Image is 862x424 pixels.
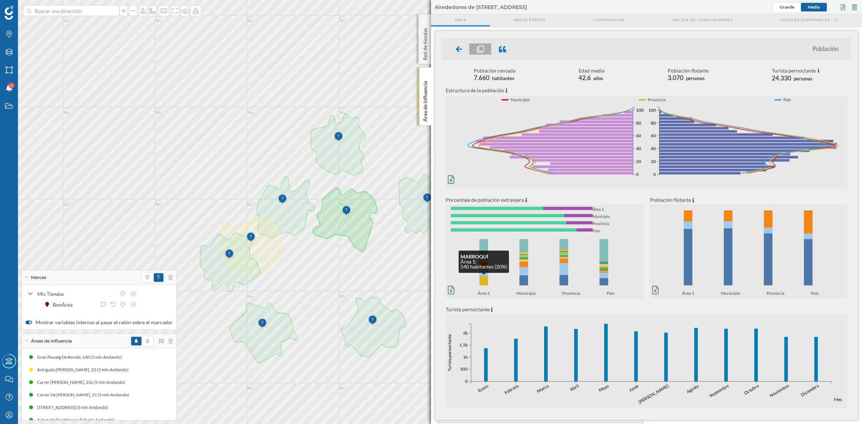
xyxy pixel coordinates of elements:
span: Provincia [648,96,666,103]
text: 100 [648,107,656,113]
div: Carrer De [PERSON_NAME], 21 (5 min Andando) [37,391,133,399]
span: años [593,75,603,81]
div: [STREET_ADDRESS] (5 min Andando) [37,404,112,411]
li: Población [812,45,845,52]
p: Porcentaje de población extranjera [446,196,643,204]
div: Población censada [474,67,515,74]
text: Mes [834,397,842,402]
div: Mis Tiendas [37,290,116,298]
text: 100 [636,107,644,113]
span: Alrededores de [STREET_ADDRESS] [435,4,527,11]
text: Enero [477,383,490,393]
p: Población flotante [650,196,847,204]
div: Avinguda De València, 8 (5 min Andando) [37,416,118,424]
text: 2k [463,330,468,336]
text: Junio [628,383,640,393]
text: 20 [636,159,641,164]
text: 60 [651,133,656,139]
text: Abril [569,383,580,392]
span: Municipio [516,290,538,298]
span: personas [686,75,705,81]
div: Avinguda [PERSON_NAME], 23 (5 min Andando) [36,366,131,373]
span: personas [794,76,812,81]
text: 0 [653,172,656,177]
span: 24.330 [772,74,791,82]
span: Soporte [14,5,40,11]
div: Avinguda [PERSON_NAME], 23 (5 min Andando) [131,366,227,373]
span: 2 [10,82,13,89]
span: Áreas de influencia [31,338,72,344]
span: 3.070 [668,74,683,81]
img: Geoblink Logo [5,5,14,20]
text: Febrero [504,383,520,395]
span: Medio [808,4,820,10]
img: Marker [423,191,432,205]
text: 0 [465,378,468,384]
text: Octubre [743,383,760,396]
div: Carrer [PERSON_NAME], 23z (5 min Andando) [37,379,129,386]
img: Marker [225,247,234,261]
span: País [607,290,616,298]
text: 80 [651,120,656,126]
div: Edad media [579,67,604,74]
p: Red de tiendas [422,25,429,60]
strong: MARROQUÍ [460,253,488,260]
text: 80 [636,120,641,126]
img: Marker [278,192,287,206]
span: País [811,290,821,298]
img: Marker [368,313,377,327]
span: Área 1 [478,290,492,298]
span: Áreas espejo [514,17,546,23]
text: 1,5k [459,342,468,348]
text: Septiembre [708,383,729,399]
div: Población flotante [668,67,709,74]
text: Mayo [598,383,610,393]
text: 500 [460,367,468,372]
text: [PERSON_NAME] [638,383,670,405]
text: Marzo [536,383,550,394]
span: Área 1 [682,290,696,298]
p: Turista pernoctante [446,306,847,313]
div: Turista pernoctante [772,67,820,75]
text: Turista pernoctante [447,334,452,371]
text: 1k [463,354,468,360]
p: Área 1: 540 habitantes (20%) [460,259,507,269]
span: Marcas [31,274,46,281]
div: Gran Passeig De Ronda, 140 (5 min Andando) [37,354,126,361]
p: Estructura de la población [446,87,847,94]
img: Marker [258,316,267,331]
img: Marker [342,204,351,218]
text: Diciembre [800,383,820,397]
p: Área de influencia [422,78,429,122]
text: 20 [651,159,656,164]
text: 0 [636,172,639,177]
span: 42,6 [579,74,591,81]
span: Grande [780,4,794,10]
div: BonÀrea [53,301,76,308]
text: Agosto [686,383,700,394]
span: País [783,96,791,103]
span: Comparativa [593,17,624,23]
span: Locales disponibles [780,17,830,23]
span: Provincia [562,290,582,298]
img: Marker [246,230,255,244]
span: Municipio [510,96,530,103]
text: 40 [636,146,641,151]
span: Origen de consumidores [672,17,733,23]
span: Provincia [766,290,787,298]
img: Marker [334,130,343,144]
text: 40 [651,146,656,151]
span: habitantes [492,75,514,81]
span: Municipio [721,290,742,298]
span: 7.660 [474,74,490,81]
text: Noviembre [769,383,790,398]
text: 60 [636,133,641,139]
span: Area [455,17,466,23]
label: Mostrar variables internas al pasar el ratón sobre el marcador [26,319,173,326]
